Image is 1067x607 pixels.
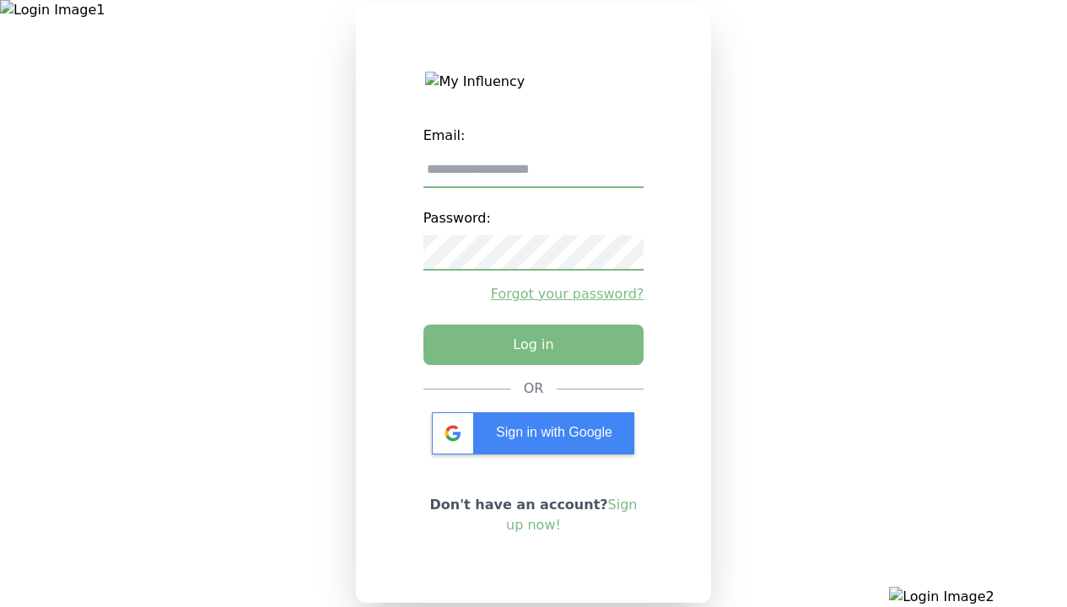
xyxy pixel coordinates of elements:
[423,284,644,304] a: Forgot your password?
[432,412,634,454] div: Sign in with Google
[423,495,644,535] p: Don't have an account?
[423,201,644,235] label: Password:
[524,379,544,399] div: OR
[496,425,612,439] span: Sign in with Google
[423,325,644,365] button: Log in
[423,119,644,153] label: Email:
[425,72,641,92] img: My Influency
[889,587,1067,607] img: Login Image2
